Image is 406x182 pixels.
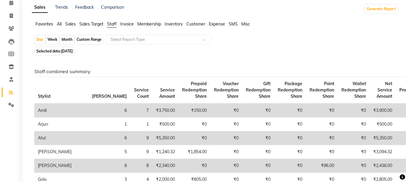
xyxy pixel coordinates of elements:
[179,145,210,159] td: ₹1,854.00
[34,131,88,145] td: Atul
[179,118,210,131] td: ₹0
[241,21,250,27] span: Misc
[210,131,242,145] td: ₹0
[310,81,334,99] span: Point Redemption Share
[210,103,242,118] td: ₹0
[61,49,73,53] span: [DATE]
[306,159,338,173] td: ₹96.00
[159,87,175,99] span: Service Amount
[242,118,274,131] td: ₹0
[88,118,130,131] td: 1
[242,103,274,118] td: ₹0
[152,131,179,145] td: ₹5,350.00
[338,103,370,118] td: ₹0
[186,21,205,27] span: Customer
[46,35,59,44] div: Week
[130,103,152,118] td: 7
[210,145,242,159] td: ₹0
[210,118,242,131] td: ₹0
[107,21,117,27] span: Staff
[60,35,74,44] div: Month
[365,5,397,13] button: Generate Report
[75,35,103,44] div: Custom Range
[34,103,88,118] td: Amit
[179,103,210,118] td: ₹150.00
[338,145,370,159] td: ₹0
[152,159,179,173] td: ₹2,340.00
[274,118,306,131] td: ₹0
[338,131,370,145] td: ₹0
[34,69,393,74] h6: Staff combined summary
[55,4,68,10] a: Trends
[152,118,179,131] td: ₹500.00
[246,81,270,99] span: Gift Redemption Share
[35,35,45,44] div: Day
[229,21,238,27] span: SMS
[370,145,396,159] td: ₹3,094.32
[38,94,50,99] span: Stylist
[306,103,338,118] td: ₹0
[34,159,88,173] td: [PERSON_NAME]
[210,159,242,173] td: ₹0
[274,103,306,118] td: ₹0
[88,103,130,118] td: 6
[65,21,76,27] span: Sales
[165,21,183,27] span: Inventory
[79,21,103,27] span: Sales Target
[152,103,179,118] td: ₹3,750.00
[377,81,392,99] span: Net Service Amount
[130,118,152,131] td: 1
[274,145,306,159] td: ₹0
[179,159,210,173] td: ₹0
[306,145,338,159] td: ₹0
[92,94,127,99] span: [PERSON_NAME]
[35,47,74,55] span: Selected date:
[370,159,396,173] td: ₹2,436.00
[120,21,134,27] span: Invoice
[338,118,370,131] td: ₹0
[214,81,239,99] span: Voucher Redemption Share
[34,145,88,159] td: [PERSON_NAME]
[338,159,370,173] td: ₹0
[130,131,152,145] td: 9
[88,145,130,159] td: 5
[88,159,130,173] td: 6
[34,118,88,131] td: Arjun
[57,21,62,27] span: All
[306,118,338,131] td: ₹0
[182,81,207,99] span: Prepaid Redemption Share
[152,145,179,159] td: ₹1,240.32
[130,159,152,173] td: 8
[274,131,306,145] td: ₹0
[370,103,396,118] td: ₹3,900.00
[306,131,338,145] td: ₹0
[75,4,94,10] a: Feedback
[242,131,274,145] td: ₹0
[32,2,48,13] a: Sales
[341,81,366,99] span: Wallet Redemption Share
[137,21,161,27] span: Membership
[278,81,302,99] span: Package Redemption Share
[179,131,210,145] td: ₹0
[130,145,152,159] td: 9
[274,159,306,173] td: ₹0
[134,87,149,99] span: Service Count
[88,131,130,145] td: 6
[101,4,124,10] a: Comparison
[370,118,396,131] td: ₹500.00
[35,21,53,27] span: Favorites
[242,145,274,159] td: ₹0
[370,131,396,145] td: ₹5,350.00
[242,159,274,173] td: ₹0
[209,21,225,27] span: Expense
